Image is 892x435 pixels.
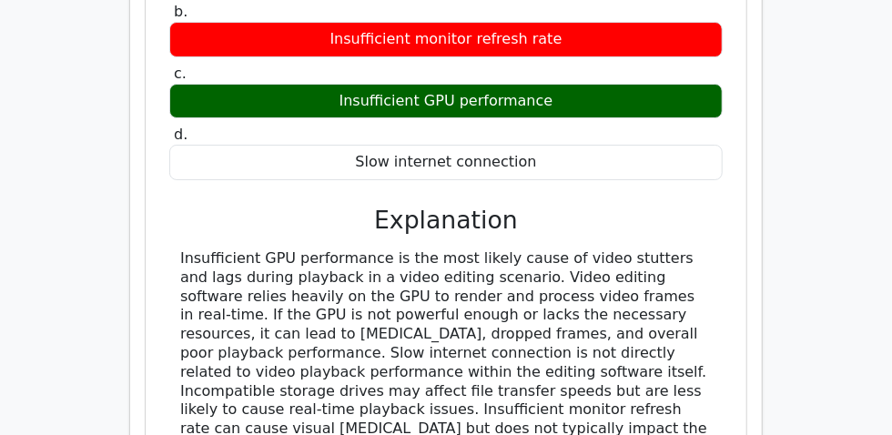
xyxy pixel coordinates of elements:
[174,65,187,82] span: c.
[169,84,723,119] div: Insufficient GPU performance
[174,126,188,143] span: d.
[174,3,188,20] span: b.
[180,206,712,235] h3: Explanation
[169,145,723,180] div: Slow internet connection
[169,22,723,57] div: Insufficient monitor refresh rate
